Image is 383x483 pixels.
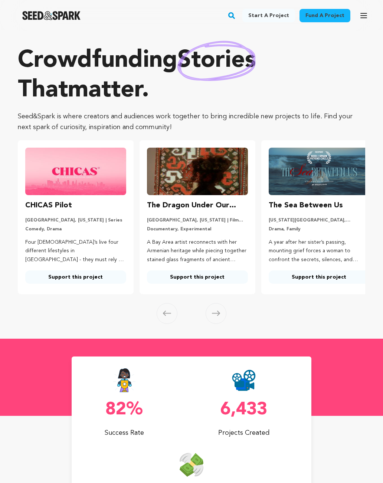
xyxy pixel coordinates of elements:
p: Four [DEMOGRAPHIC_DATA]’s live four different lifestyles in [GEOGRAPHIC_DATA] - they must rely on... [25,238,126,264]
h3: The Sea Between Us [269,200,343,211]
img: Seed&Spark Logo Dark Mode [22,11,81,20]
h3: CHICAS Pilot [25,200,72,211]
p: Success Rate [72,428,177,438]
a: Support this project [147,270,248,284]
h3: The Dragon Under Our Feet [147,200,248,211]
img: CHICAS Pilot image [25,148,126,195]
img: Seed&Spark Money Raised Icon [180,453,203,477]
p: Drama, Family [269,226,370,232]
p: A Bay Area artist reconnects with her Armenian heritage while piecing together stained glass frag... [147,238,248,264]
p: [US_STATE][GEOGRAPHIC_DATA], [US_STATE] | Film Short [269,217,370,223]
p: Seed&Spark is where creators and audiences work together to bring incredible new projects to life... [18,111,365,133]
p: Crowdfunding that . [18,46,365,105]
p: A year after her sister’s passing, mounting grief forces a woman to confront the secrets, silence... [269,238,370,264]
p: Comedy, Drama [25,226,126,232]
img: Seed&Spark Success Rate Icon [113,368,136,392]
a: Fund a project [299,9,350,22]
a: Seed&Spark Homepage [22,11,81,20]
img: The Dragon Under Our Feet image [147,148,248,195]
p: Projects Created [191,428,297,438]
a: Support this project [25,270,126,284]
p: Documentary, Experimental [147,226,248,232]
img: The Sea Between Us image [269,148,370,195]
p: 6,433 [191,401,297,419]
img: Seed&Spark Projects Created Icon [232,368,256,392]
p: [GEOGRAPHIC_DATA], [US_STATE] | Film Feature [147,217,248,223]
p: [GEOGRAPHIC_DATA], [US_STATE] | Series [25,217,126,223]
a: Start a project [242,9,295,22]
span: matter [68,79,142,102]
img: hand sketched image [177,41,256,81]
p: 82% [72,401,177,419]
a: Support this project [269,270,370,284]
